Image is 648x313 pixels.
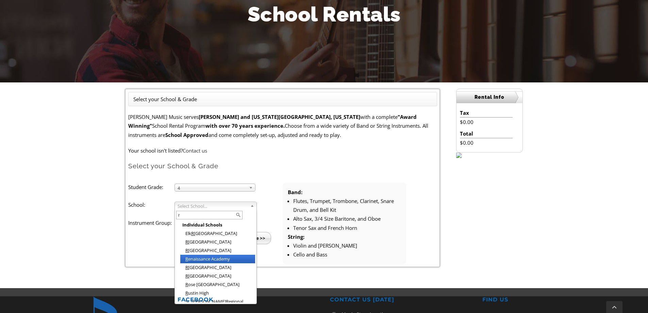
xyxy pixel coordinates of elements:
[128,162,437,170] h2: Select your School & Grade
[460,138,513,147] li: $0.00
[191,230,194,236] em: R
[178,296,318,303] h2: FACEBOOK
[460,108,513,118] li: Tax
[293,214,401,223] li: Alto Sax, 3/4 Size Baritone, and Oboe
[185,239,188,245] em: R
[128,146,437,155] p: Your school isn't listed?
[180,229,255,238] li: Elk [GEOGRAPHIC_DATA]
[180,272,255,280] li: [GEOGRAPHIC_DATA]
[180,246,255,255] li: [GEOGRAPHIC_DATA]
[330,296,470,303] h2: CONTACT US [DATE]
[185,290,188,296] em: R
[180,221,255,229] li: Individual Schools
[180,263,255,272] li: [GEOGRAPHIC_DATA]
[178,184,246,192] span: 4
[288,233,304,240] strong: String:
[185,281,188,287] em: R
[128,218,175,227] label: Instrument Group:
[185,256,188,262] em: R
[293,197,401,215] li: Flutes, Trumpet, Trombone, Clarinet, Snare Drum, and Bell Kit
[293,250,401,259] li: Cello and Bass
[288,189,302,195] strong: Band:
[165,131,209,138] strong: School Approved
[185,247,188,253] em: R
[293,241,401,250] li: Violin and [PERSON_NAME]
[456,153,462,158] img: sidebar-footer.png
[133,95,197,104] li: Select your School & Grade
[180,255,255,263] li: enaissance Academy
[183,147,207,154] a: Contact us
[460,118,513,126] li: $0.00
[456,91,522,103] h2: Rental Info
[180,238,255,246] li: [GEOGRAPHIC_DATA]
[293,223,401,232] li: Tenor Sax and French Horn
[178,202,248,210] span: Select School...
[128,200,175,209] label: School:
[128,183,175,191] label: Student Grade:
[460,129,513,138] li: Total
[180,289,255,297] li: ustin High
[205,122,285,129] strong: with over 70 years experience.
[128,112,437,139] p: [PERSON_NAME] Music serves with a complete School Rental Program Choose from a wide variety of Ba...
[185,273,188,279] em: R
[199,113,360,120] strong: [PERSON_NAME] and [US_STATE][GEOGRAPHIC_DATA], [US_STATE]
[482,296,623,303] h2: FIND US
[180,280,255,289] li: ose [GEOGRAPHIC_DATA]
[185,264,188,270] em: R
